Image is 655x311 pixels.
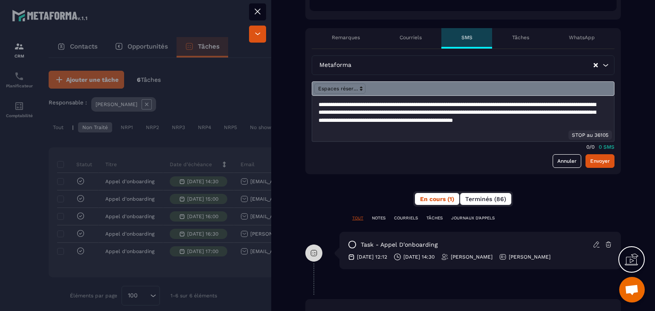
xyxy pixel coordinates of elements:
p: 0 SMS [599,144,614,150]
button: En cours (1) [415,193,459,205]
p: task - Appel d'onboarding [361,241,438,249]
p: COURRIELS [394,215,418,221]
p: JOURNAUX D'APPELS [451,215,495,221]
button: Terminés (86) [460,193,511,205]
span: Terminés (86) [465,196,506,202]
p: TÂCHES [426,215,443,221]
p: TOUT [352,215,363,221]
p: SMS [461,34,472,41]
p: [DATE] 14:30 [403,253,435,260]
p: [DATE] 12:12 [357,253,387,260]
input: Search for option [353,60,593,70]
p: Remarques [332,34,360,41]
div: Search for option [312,55,614,75]
p: [PERSON_NAME] [451,253,493,260]
span: Metaforma [317,60,353,70]
p: Tâches [512,34,529,41]
a: Annuler [553,154,581,168]
button: Envoyer [585,154,614,168]
p: 0/ [586,144,591,150]
p: 0 [591,144,594,150]
a: Ouvrir le chat [619,277,645,302]
p: NOTES [372,215,385,221]
div: STOP au 36105 [568,130,612,140]
p: [PERSON_NAME] [509,253,551,260]
p: WhatsApp [569,34,595,41]
button: Clear Selected [594,62,598,69]
span: En cours (1) [420,196,454,202]
p: Courriels [400,34,422,41]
